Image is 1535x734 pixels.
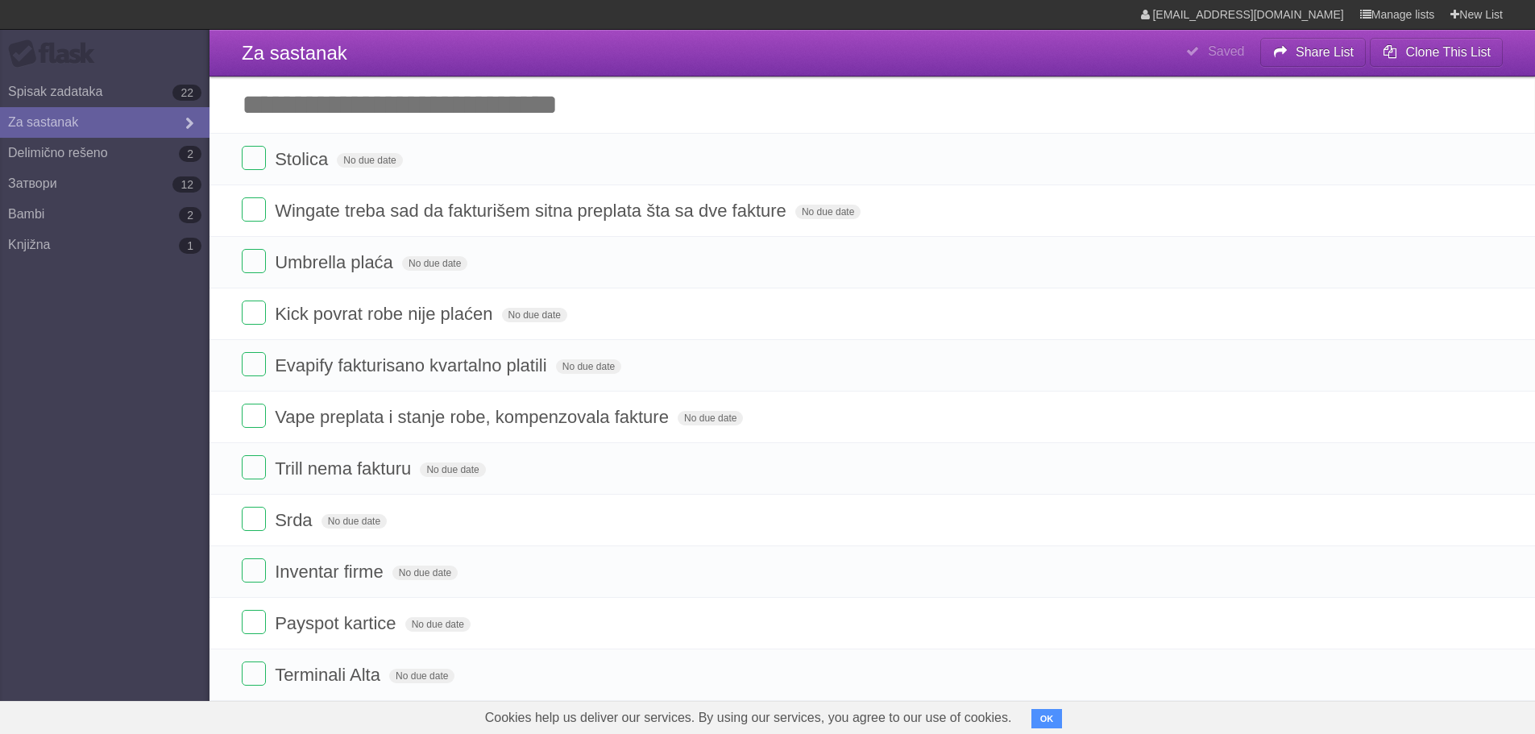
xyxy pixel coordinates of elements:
span: No due date [405,617,471,632]
label: Done [242,558,266,583]
span: Payspot kartice [275,613,400,633]
b: 22 [172,85,201,101]
span: Za sastanak [242,42,347,64]
b: 12 [172,176,201,193]
span: No due date [502,308,567,322]
span: Trill nema fakturu [275,458,415,479]
span: No due date [795,205,861,219]
span: Umbrella plaća [275,252,397,272]
b: Clone This List [1405,45,1491,59]
span: No due date [402,256,467,271]
b: 2 [179,207,201,223]
button: Clone This List [1370,38,1503,67]
div: Flask [8,39,105,68]
span: No due date [420,462,485,477]
button: OK [1031,709,1063,728]
label: Done [242,455,266,479]
span: Evapify fakturisano kvartalno platili [275,355,551,375]
span: No due date [678,411,743,425]
span: No due date [389,669,454,683]
label: Done [242,301,266,325]
label: Done [242,507,266,531]
label: Done [242,404,266,428]
span: No due date [556,359,621,374]
span: No due date [337,153,402,168]
label: Done [242,197,266,222]
label: Done [242,352,266,376]
span: No due date [322,514,387,529]
b: Saved [1208,44,1244,58]
span: Inventar firme [275,562,388,582]
b: 1 [179,238,201,254]
span: Terminali Alta [275,665,384,685]
label: Done [242,610,266,634]
label: Done [242,146,266,170]
button: Share List [1260,38,1367,67]
span: Srda [275,510,316,530]
span: No due date [392,566,458,580]
label: Done [242,661,266,686]
b: 2 [179,146,201,162]
span: Stolica [275,149,332,169]
span: Kick povrat robe nije plaćen [275,304,496,324]
b: Share List [1296,45,1354,59]
span: Vape preplata i stanje robe, kompenzovala fakture [275,407,673,427]
span: Wingate treba sad da fakturišem sitna preplata šta sa dve fakture [275,201,790,221]
span: Cookies help us deliver our services. By using our services, you agree to our use of cookies. [469,702,1028,734]
label: Done [242,249,266,273]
